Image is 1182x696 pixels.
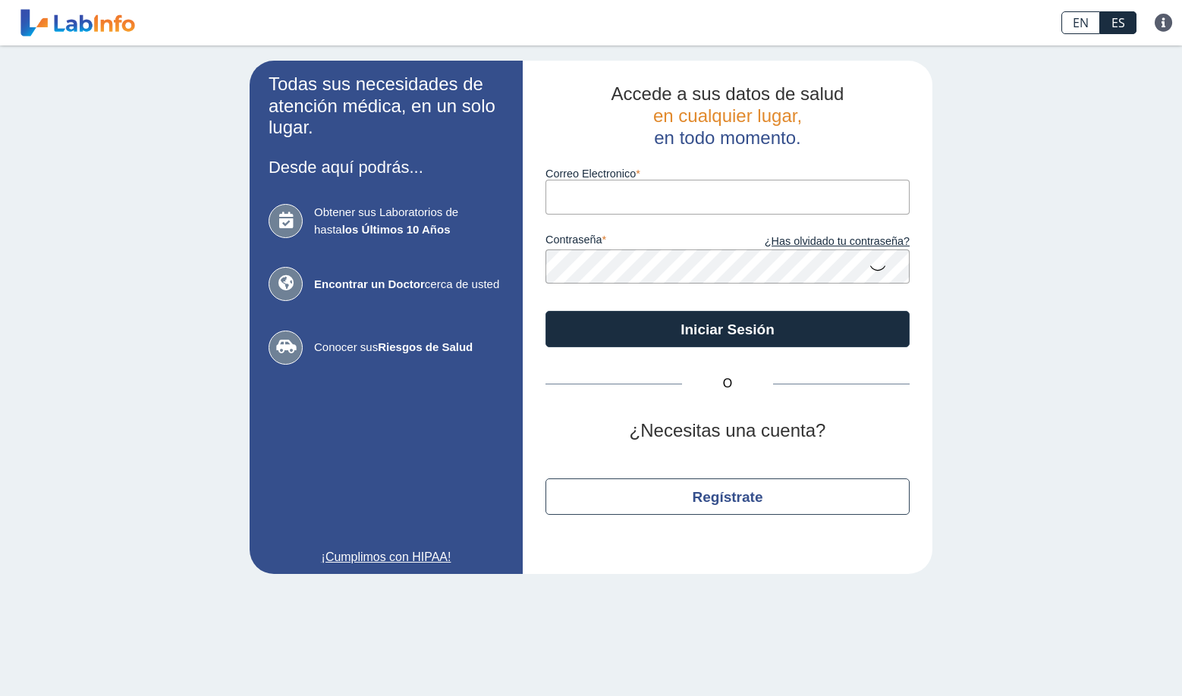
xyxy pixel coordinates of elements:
span: Accede a sus datos de salud [611,83,844,104]
iframe: Help widget launcher [1047,637,1165,679]
span: cerca de usted [314,276,504,293]
b: Riesgos de Salud [378,340,473,353]
h2: Todas sus necesidades de atención médica, en un solo lugar. [269,74,504,139]
h3: Desde aquí podrás... [269,158,504,177]
a: ES [1100,11,1136,34]
span: Conocer sus [314,339,504,356]
span: en cualquier lugar, [653,105,802,126]
a: EN [1061,11,1100,34]
b: Encontrar un Doctor [314,277,425,290]
b: los Últimos 10 Años [342,223,451,236]
label: contraseña [545,234,728,250]
span: O [682,375,773,393]
h2: ¿Necesitas una cuenta? [545,420,910,442]
label: Correo Electronico [545,168,910,180]
a: ¡Cumplimos con HIPAA! [269,548,504,566]
button: Iniciar Sesión [545,311,910,347]
span: en todo momento. [654,127,800,148]
button: Regístrate [545,478,910,515]
span: Obtener sus Laboratorios de hasta [314,204,504,238]
a: ¿Has olvidado tu contraseña? [728,234,910,250]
